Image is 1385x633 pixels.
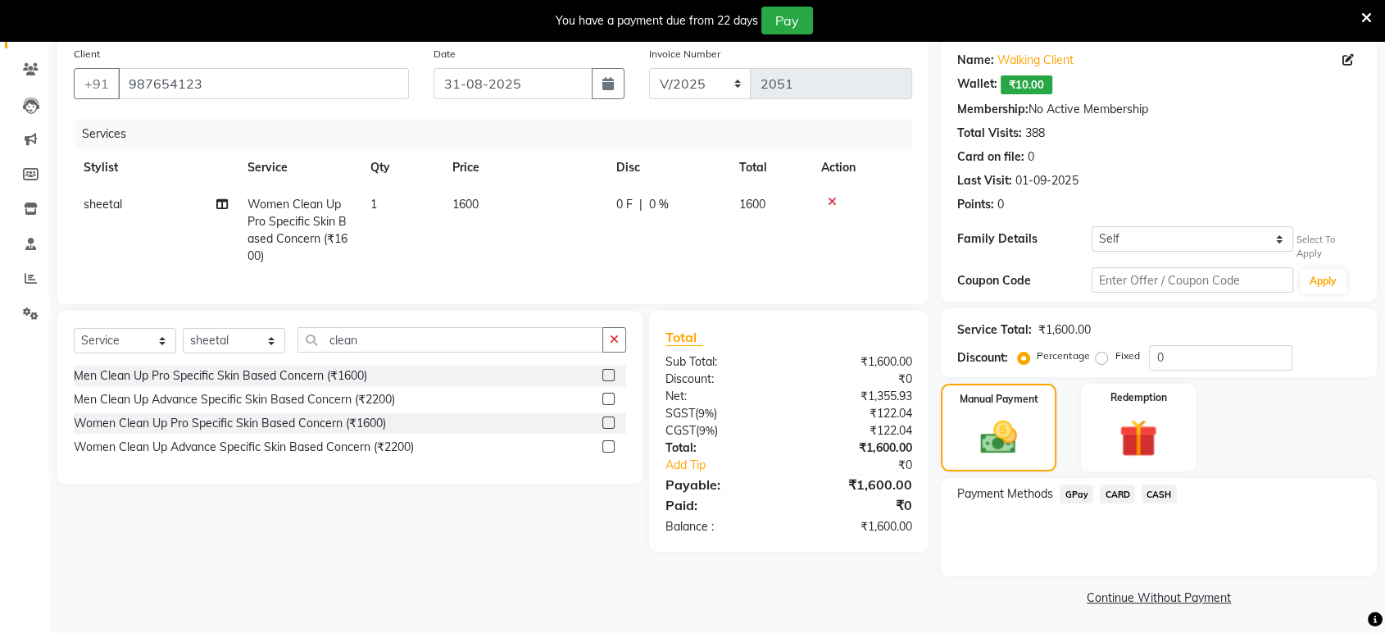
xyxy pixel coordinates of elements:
input: Search by Name/Mobile/Email/Code [118,68,409,99]
div: Total: [653,439,789,457]
div: Balance : [653,518,789,535]
div: Name: [957,52,994,69]
th: Disc [606,149,729,186]
div: ( ) [653,422,789,439]
div: Total Visits: [957,125,1022,142]
div: Payable: [653,475,789,494]
div: Discount: [653,371,789,388]
label: Manual Payment [960,392,1038,407]
span: 9% [698,407,714,420]
div: 0 [997,196,1004,213]
div: Membership: [957,101,1029,118]
div: No Active Membership [957,101,1360,118]
a: Walking Client [997,52,1074,69]
div: Select To Apply [1296,233,1360,261]
div: ₹0 [789,495,925,515]
div: Women Clean Up Pro Specific Skin Based Concern (₹1600) [74,415,386,432]
div: ₹1,355.93 [789,388,925,405]
label: Fixed [1115,348,1139,363]
th: Service [238,149,361,186]
button: +91 [74,68,120,99]
th: Stylist [74,149,238,186]
div: Coupon Code [957,272,1092,289]
label: Date [434,47,456,61]
div: Card on file: [957,148,1024,166]
div: 388 [1025,125,1045,142]
div: Men Clean Up Advance Specific Skin Based Concern (₹2200) [74,391,395,408]
label: Invoice Number [649,47,720,61]
button: Apply [1300,269,1346,294]
label: Client [74,47,100,61]
span: 1600 [452,197,479,212]
div: ₹122.04 [789,405,925,422]
span: sheetal [84,197,122,212]
div: ( ) [653,405,789,422]
div: Women Clean Up Advance Specific Skin Based Concern (₹2200) [74,439,414,456]
div: ₹0 [811,457,924,474]
div: Last Visit: [957,172,1012,189]
div: Services [75,119,924,149]
th: Action [811,149,912,186]
span: ₹10.00 [1001,75,1052,94]
span: 1 [370,197,377,212]
span: 1600 [739,197,765,212]
div: ₹1,600.00 [789,353,925,371]
input: Search or Scan [297,327,603,353]
div: 01-09-2025 [1015,172,1078,189]
th: Qty [361,149,443,186]
div: Paid: [653,495,789,515]
span: 0 F [616,196,633,213]
div: ₹1,600.00 [789,518,925,535]
div: 0 [1028,148,1034,166]
span: SGST [665,406,695,421]
input: Enter Offer / Coupon Code [1092,267,1293,293]
span: CGST [665,423,696,438]
span: Payment Methods [957,485,1053,503]
a: Add Tip [653,457,811,474]
div: ₹122.04 [789,422,925,439]
span: GPay [1060,485,1093,503]
div: Net: [653,388,789,405]
div: Points: [957,196,994,213]
div: Discount: [957,349,1008,367]
span: 9% [699,424,715,437]
button: Pay [761,7,813,34]
div: Service Total: [957,321,1032,339]
div: ₹1,600.00 [789,439,925,457]
span: CASH [1142,485,1177,503]
div: Wallet: [957,75,997,94]
th: Total [729,149,811,186]
div: ₹1,600.00 [1038,321,1090,339]
span: CARD [1100,485,1135,503]
label: Percentage [1037,348,1089,363]
div: ₹0 [789,371,925,388]
label: Redemption [1110,390,1166,405]
span: | [639,196,643,213]
span: 0 % [649,196,669,213]
span: Women Clean Up Pro Specific Skin Based Concern (₹1600) [247,197,347,263]
div: ₹1,600.00 [789,475,925,494]
span: Total [665,329,703,346]
div: Men Clean Up Pro Specific Skin Based Concern (₹1600) [74,367,367,385]
div: Sub Total: [653,353,789,371]
th: Price [443,149,606,186]
div: You have a payment due from 22 days [556,12,758,30]
div: Family Details [957,230,1092,248]
img: _gift.svg [1107,415,1169,462]
a: Continue Without Payment [944,590,1374,607]
img: _cash.svg [969,417,1028,458]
